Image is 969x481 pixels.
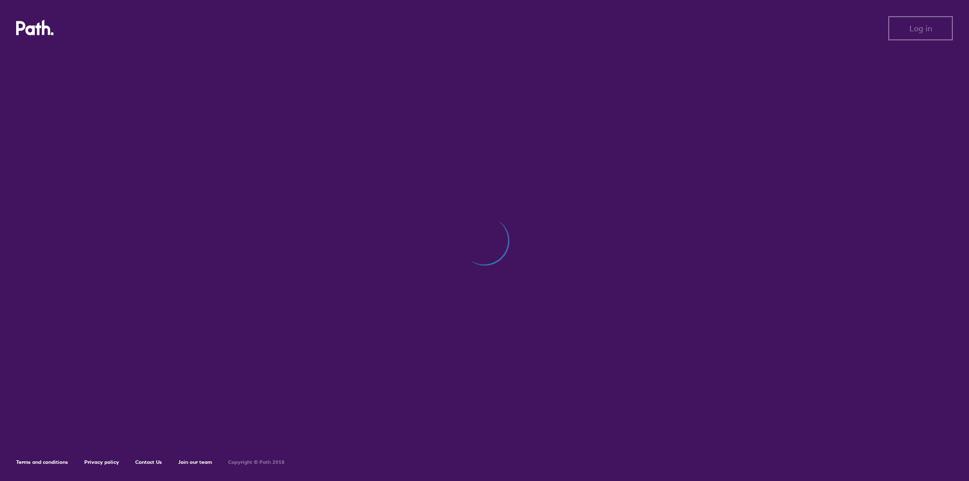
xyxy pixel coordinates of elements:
[228,459,285,465] h6: Copyright © Path 2018
[84,459,119,465] a: Privacy policy
[16,459,68,465] a: Terms and conditions
[135,459,162,465] a: Contact Us
[909,24,932,33] span: Log in
[888,16,953,40] button: Log in
[178,459,212,465] a: Join our team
